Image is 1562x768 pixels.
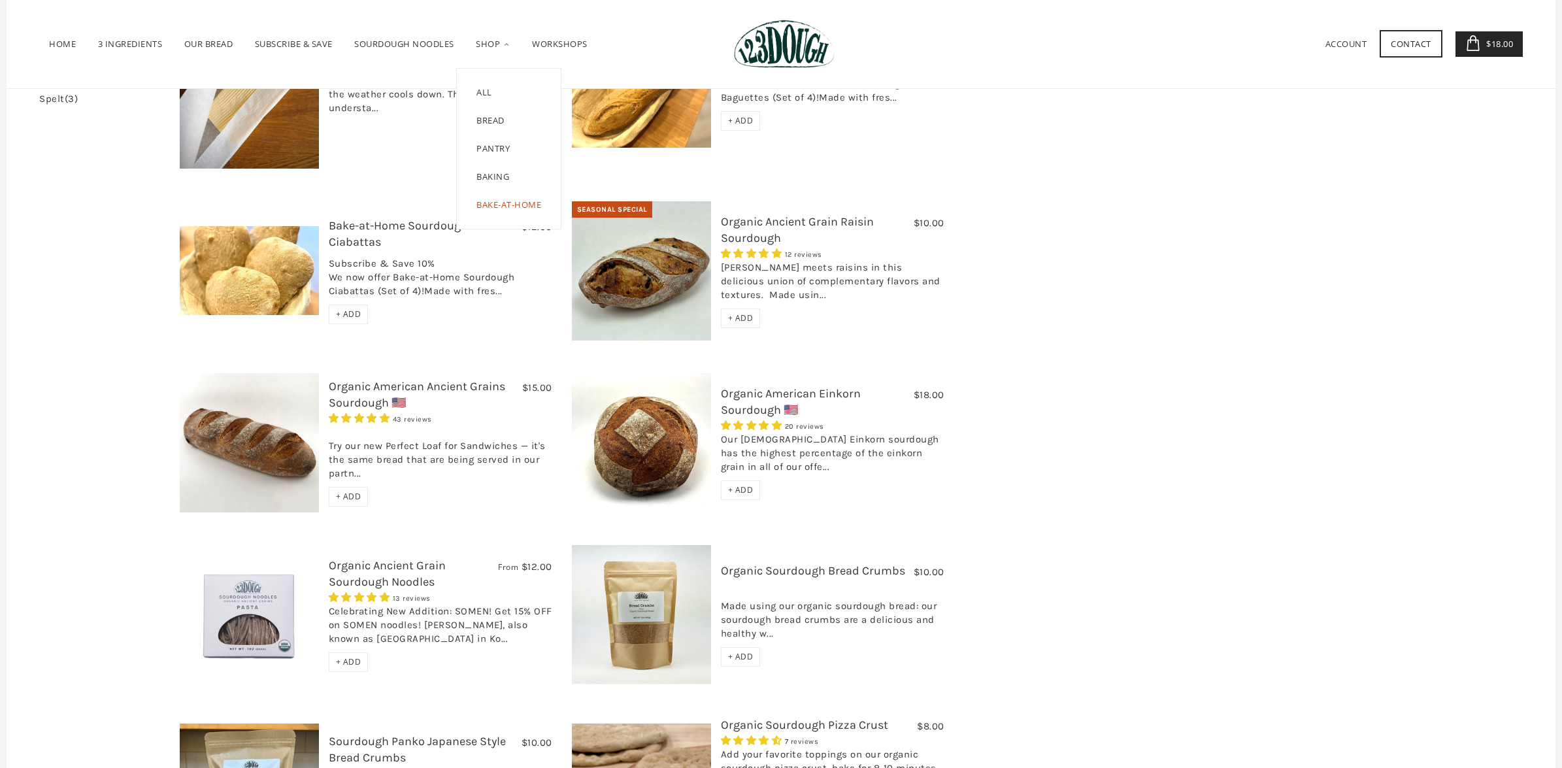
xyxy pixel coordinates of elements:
[522,561,552,573] span: $12.00
[721,735,785,746] span: 4.29 stars
[914,566,944,578] span: $10.00
[329,426,552,487] div: Try our new Perfect Loaf for Sandwiches — it's the same bread that are being served in our partn...
[728,484,754,495] span: + ADD
[329,487,369,507] div: + ADD
[180,373,319,512] img: Organic American Ancient Grains Sourdough 🇺🇸
[65,93,78,105] span: (3)
[174,20,243,68] a: Our Bread
[329,74,552,122] div: We will resume selling our butter online once the weather cools down. Thank you for your understa...
[457,69,512,107] a: ALL
[572,545,711,684] img: Organic Sourdough Bread Crumbs
[393,415,432,424] span: 43 reviews
[721,563,905,578] a: Organic Sourdough Bread Crumbs
[785,737,819,746] span: 7 reviews
[344,20,464,68] a: SOURDOUGH NOODLES
[329,257,552,305] div: Subscribe & Save 10% We now offer Bake-at-Home Sourdough Ciabattas (Set of 4)!Made with fres...
[180,226,319,315] img: Bake-at-Home Sourdough Ciabattas
[572,201,652,218] div: Seasonal Special
[721,386,861,417] a: Organic American Einkorn Sourdough 🇺🇸
[498,561,518,573] span: From
[721,718,888,732] a: Organic Sourdough Pizza Crust
[1483,38,1513,50] span: $18.00
[354,38,454,50] span: SOURDOUGH NOODLES
[522,221,552,233] span: $12.00
[329,605,552,652] div: Celebrating New Addition: SOMEN! Get 15% OFF on SOMEN noodles! [PERSON_NAME], also known as [GEOG...
[532,38,588,50] span: Workshops
[914,217,944,229] span: $10.00
[98,38,163,50] span: 3 Ingredients
[522,737,552,748] span: $10.00
[39,20,597,69] nav: Primary
[329,379,505,410] a: Organic American Ancient Grains Sourdough 🇺🇸
[457,163,529,191] a: Baking
[329,305,369,324] div: + ADD
[255,38,333,50] span: Subscribe & Save
[336,309,361,320] span: + ADD
[457,135,529,163] a: Pantry
[785,422,824,431] span: 20 reviews
[1325,38,1367,50] a: Account
[721,420,785,431] span: 4.95 stars
[39,94,78,104] a: spelt(3)
[329,218,468,249] a: Bake-at-Home Sourdough Ciabattas
[329,734,506,765] a: Sourdough Panko Japanese Style Bread Crumbs
[180,545,319,684] img: Organic Ancient Grain Sourdough Noodles
[721,647,761,667] div: + ADD
[329,592,393,603] span: 4.85 stars
[1455,31,1523,57] a: $18.00
[457,191,561,229] a: Bake-at-Home
[329,412,393,424] span: 4.93 stars
[721,480,761,500] div: + ADD
[728,651,754,662] span: + ADD
[393,594,431,603] span: 13 reviews
[728,312,754,324] span: + ADD
[522,20,597,68] a: Workshops
[88,20,173,68] a: 3 Ingredients
[466,20,520,69] a: Shop
[917,720,944,732] span: $8.00
[329,558,446,589] a: Organic Ancient Grain Sourdough Noodles
[245,20,342,68] a: Subscribe & Save
[336,491,361,502] span: + ADD
[1380,30,1442,58] a: Contact
[914,389,944,401] span: $18.00
[721,309,761,328] div: + ADD
[572,373,711,512] img: Organic American Einkorn Sourdough 🇺🇸
[721,248,785,259] span: 5.00 stars
[721,214,874,245] a: Organic Ancient Grain Raisin Sourdough
[39,20,86,68] a: Home
[522,382,552,393] span: $15.00
[728,115,754,126] span: + ADD
[49,38,76,50] span: Home
[721,261,944,309] div: [PERSON_NAME] meets raisins in this delicious union of complementary flavors and textures. Made u...
[184,38,233,50] span: Our Bread
[721,586,944,647] div: Made using our organic sourdough bread: our sourdough bread crumbs are a delicious and healthy w...
[329,652,369,672] div: + ADD
[785,250,822,259] span: 12 reviews
[721,111,761,131] div: + ADD
[572,201,711,341] img: Organic Ancient Grain Raisin Sourdough
[721,433,944,480] div: Our [DEMOGRAPHIC_DATA] Einkorn sourdough has the highest percentage of the einkorn grain in all o...
[336,656,361,667] span: + ADD
[476,38,500,50] span: Shop
[734,20,834,69] img: 123Dough Bakery
[457,107,524,135] a: Bread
